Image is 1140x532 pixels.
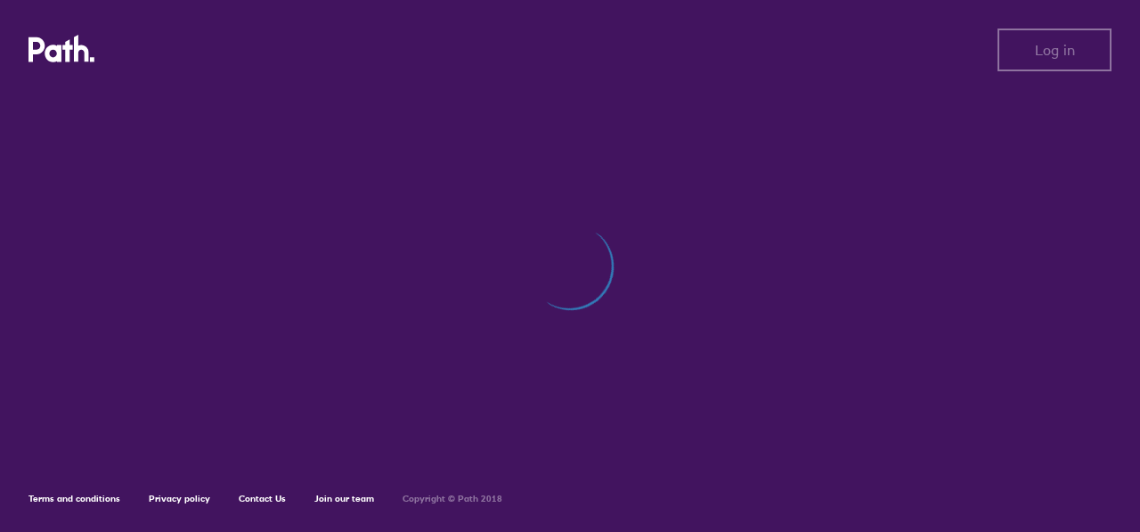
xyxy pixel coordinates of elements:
a: Contact Us [239,493,286,504]
button: Log in [997,29,1111,71]
a: Terms and conditions [28,493,120,504]
h6: Copyright © Path 2018 [403,494,502,504]
a: Join our team [314,493,374,504]
a: Privacy policy [149,493,210,504]
span: Log in [1035,42,1075,58]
